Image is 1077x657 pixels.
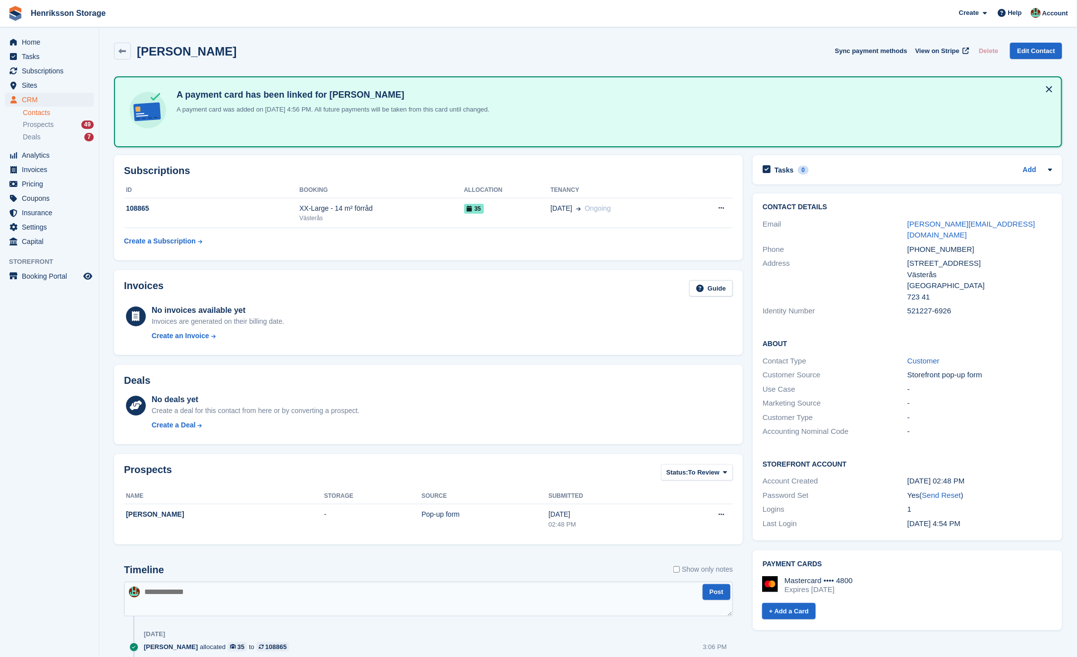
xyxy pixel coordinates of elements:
[299,214,464,223] div: Västerås
[915,46,959,56] span: View on Stripe
[144,642,198,652] span: [PERSON_NAME]
[666,468,688,478] span: Status:
[784,585,853,594] div: Expires [DATE]
[907,504,1052,515] div: 1
[763,412,907,423] div: Customer Type
[1031,8,1041,18] img: Isak Martinelle
[22,269,81,283] span: Booking Portal
[152,331,285,341] a: Create an Invoice
[548,488,664,504] th: Submitted
[124,464,172,482] h2: Prospects
[137,45,237,58] h2: [PERSON_NAME]
[5,64,94,78] a: menu
[22,64,81,78] span: Subscriptions
[550,182,686,198] th: Tenancy
[673,564,680,575] input: Show only notes
[324,504,421,535] td: -
[23,120,54,129] span: Prospects
[688,468,719,478] span: To Review
[152,420,359,430] a: Create a Deal
[173,89,489,101] h4: A payment card has been linked for [PERSON_NAME]
[907,292,1052,303] div: 723 41
[907,258,1052,269] div: [STREET_ADDRESS]
[5,50,94,63] a: menu
[27,5,110,21] a: Henriksson Storage
[82,270,94,282] a: Preview store
[23,132,94,142] a: Deals 7
[673,564,733,575] label: Show only notes
[907,398,1052,409] div: -
[763,504,907,515] div: Logins
[5,177,94,191] a: menu
[22,163,81,177] span: Invoices
[703,584,730,600] button: Post
[763,384,907,395] div: Use Case
[689,280,733,297] a: Guide
[152,304,285,316] div: No invoices available yet
[124,280,164,297] h2: Invoices
[22,148,81,162] span: Analytics
[5,35,94,49] a: menu
[835,43,907,59] button: Sync payment methods
[5,206,94,220] a: menu
[265,642,287,652] div: 108865
[144,630,165,638] div: [DATE]
[23,119,94,130] a: Prospects 49
[22,177,81,191] span: Pricing
[907,357,940,365] a: Customer
[238,642,244,652] div: 35
[919,491,963,499] span: ( )
[763,305,907,317] div: Identity Number
[228,642,247,652] a: 35
[5,269,94,283] a: menu
[1023,165,1036,176] a: Add
[152,406,359,416] div: Create a deal for this contact from here or by converting a prospect.
[763,219,907,241] div: Email
[5,163,94,177] a: menu
[784,576,853,585] div: Mastercard •••• 4800
[907,412,1052,423] div: -
[22,191,81,205] span: Coupons
[152,394,359,406] div: No deals yet
[907,305,1052,317] div: 521227-6926
[550,203,572,214] span: [DATE]
[256,642,289,652] a: 108865
[661,464,733,480] button: Status: To Review
[144,642,294,652] div: allocated to
[763,426,907,437] div: Accounting Nominal Code
[22,35,81,49] span: Home
[762,603,816,619] a: + Add a Card
[5,93,94,107] a: menu
[324,488,421,504] th: Storage
[703,642,727,652] div: 3:06 PM
[763,560,1052,568] h2: Payment cards
[126,509,324,520] div: [PERSON_NAME]
[129,587,140,597] img: Isak Martinelle
[1008,8,1022,18] span: Help
[907,280,1052,292] div: [GEOGRAPHIC_DATA]
[763,203,1052,211] h2: Contact Details
[22,78,81,92] span: Sites
[959,8,979,18] span: Create
[23,132,41,142] span: Deals
[1042,8,1068,18] span: Account
[81,120,94,129] div: 49
[907,426,1052,437] div: -
[124,564,164,576] h2: Timeline
[911,43,971,59] a: View on Stripe
[907,369,1052,381] div: Storefront pop-up form
[907,476,1052,487] div: [DATE] 02:48 PM
[22,206,81,220] span: Insurance
[22,220,81,234] span: Settings
[907,244,1052,255] div: [PHONE_NUMBER]
[1010,43,1062,59] a: Edit Contact
[464,204,484,214] span: 35
[907,220,1035,239] a: [PERSON_NAME][EMAIL_ADDRESS][DOMAIN_NAME]
[775,166,794,175] h2: Tasks
[798,166,809,175] div: 0
[585,204,611,212] span: Ongoing
[124,232,202,250] a: Create a Subscription
[975,43,1002,59] button: Delete
[124,488,324,504] th: Name
[421,509,548,520] div: Pop-up form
